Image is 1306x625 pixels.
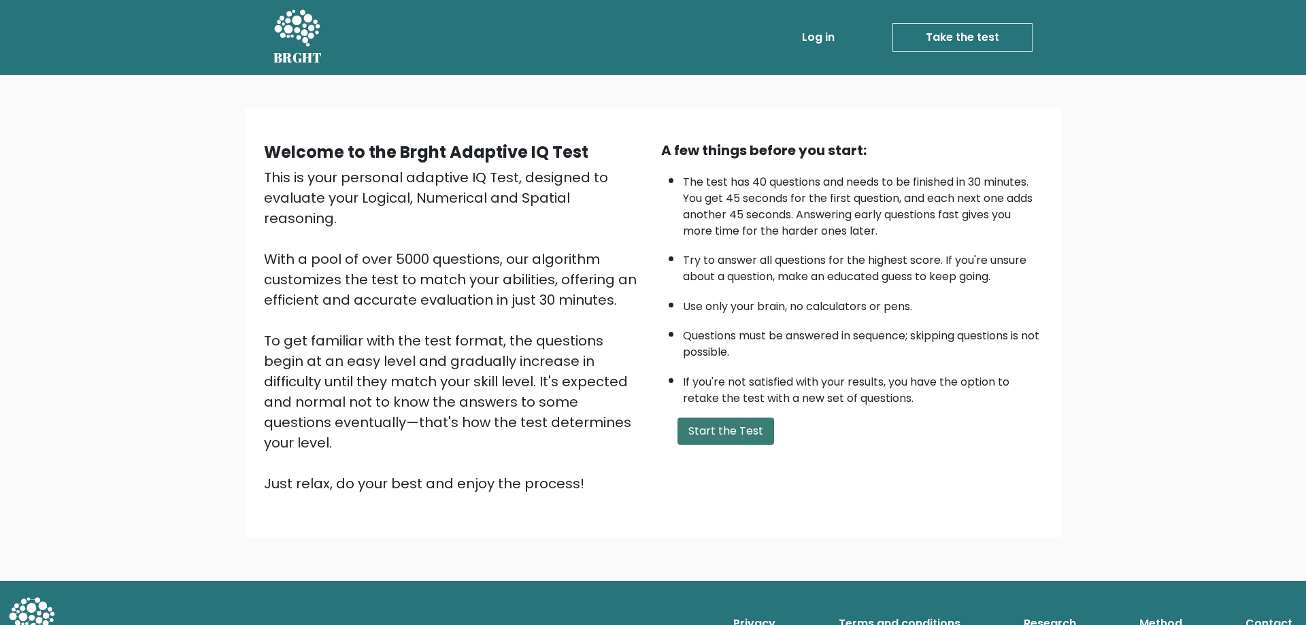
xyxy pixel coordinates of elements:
[273,5,322,69] a: BRGHT
[683,167,1042,239] li: The test has 40 questions and needs to be finished in 30 minutes. You get 45 seconds for the firs...
[661,140,1042,161] div: A few things before you start:
[797,24,840,51] a: Log in
[264,167,645,494] div: This is your personal adaptive IQ Test, designed to evaluate your Logical, Numerical and Spatial ...
[677,418,774,445] button: Start the Test
[892,23,1033,52] a: Take the test
[683,292,1042,315] li: Use only your brain, no calculators or pens.
[683,246,1042,285] li: Try to answer all questions for the highest score. If you're unsure about a question, make an edu...
[683,321,1042,360] li: Questions must be answered in sequence; skipping questions is not possible.
[683,367,1042,407] li: If you're not satisfied with your results, you have the option to retake the test with a new set ...
[264,141,588,163] b: Welcome to the Brght Adaptive IQ Test
[273,50,322,66] h5: BRGHT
